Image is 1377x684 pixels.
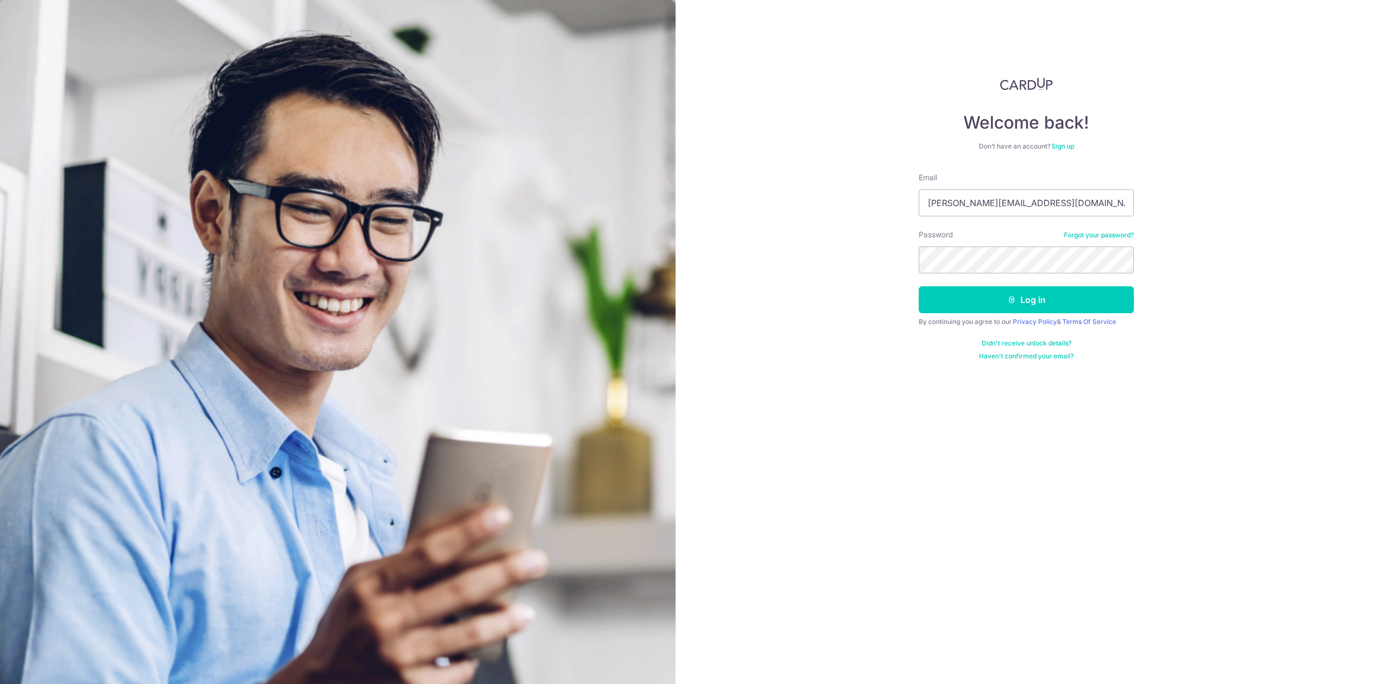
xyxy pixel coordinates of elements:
[1000,77,1053,90] img: CardUp Logo
[919,172,937,183] label: Email
[919,189,1134,216] input: Enter your Email
[1064,231,1134,239] a: Forgot your password?
[1013,318,1057,326] a: Privacy Policy
[919,318,1134,326] div: By continuing you agree to our &
[919,286,1134,313] button: Log in
[979,352,1074,361] a: Haven't confirmed your email?
[1052,142,1074,150] a: Sign up
[919,229,953,240] label: Password
[919,142,1134,151] div: Don’t have an account?
[919,112,1134,133] h4: Welcome back!
[982,339,1071,348] a: Didn't receive unlock details?
[1062,318,1116,326] a: Terms Of Service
